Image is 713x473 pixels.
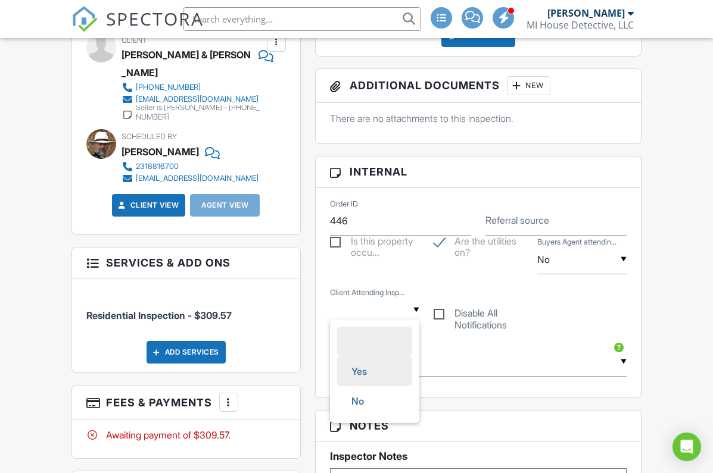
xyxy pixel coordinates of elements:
div: [PERSON_NAME] & [PERSON_NAME] [122,46,253,82]
label: Order ID [330,199,358,209]
a: 2318816700 [122,161,259,173]
div: [EMAIL_ADDRESS][DOMAIN_NAME] [136,174,259,183]
a: [EMAIL_ADDRESS][DOMAIN_NAME] [122,93,264,105]
h3: Fees & Payments [72,386,300,419]
span: Scheduled By [122,132,177,141]
span: Client [122,36,147,45]
h5: Inspector Notes [330,450,627,462]
input: Search everything... [183,7,421,31]
a: SPECTORA [71,16,204,41]
div: [EMAIL_ADDRESS][DOMAIN_NAME] [136,95,259,104]
label: Disable All Notifications [434,308,523,322]
a: [EMAIL_ADDRESS][DOMAIN_NAME] [122,173,259,184]
a: [PHONE_NUMBER] [122,82,264,93]
div: Awaiting payment of $309.57. [86,428,286,441]
div: 2318816700 [136,162,179,171]
div: [PERSON_NAME] [547,7,625,19]
p: There are no attachments to this inspection. [330,112,627,125]
label: Client Attending Inspection? [330,287,404,298]
span: No [342,386,373,416]
h3: Services & Add ons [72,248,300,278]
span: Yes [342,356,376,386]
h3: Internal [316,156,642,187]
div: Add Services [147,341,226,364]
h3: Additional Documents [316,69,642,103]
label: Are the utilities on? [434,236,523,250]
a: Client View [116,199,179,211]
div: New [507,76,550,95]
h3: Notes [316,411,642,441]
div: Seller is [PERSON_NAME] - [PHONE_NUMBER] [136,103,264,122]
li: Service: Residential Inspection [86,287,286,331]
div: MI House Detective, LLC [527,19,634,31]
span: Residential Inspection - $309.57 [86,309,232,321]
div: [PERSON_NAME] [122,143,199,161]
label: Referral source [485,214,549,227]
div: Open Intercom Messenger [672,433,701,461]
label: Is this property occupied? [330,236,419,250]
img: The Best Home Inspection Software - Spectora [71,6,98,32]
span: SPECTORA [106,6,204,31]
div: [PHONE_NUMBER] [136,83,201,92]
label: Buyers Agent attending the inspection? [537,237,617,248]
